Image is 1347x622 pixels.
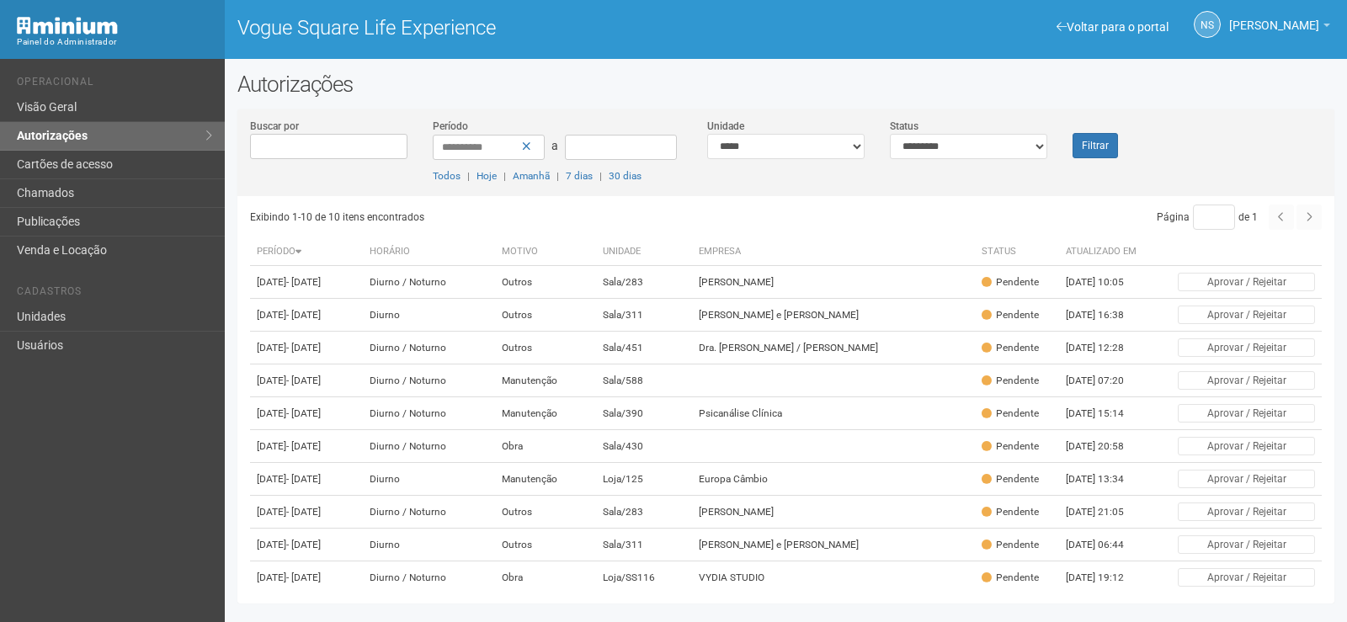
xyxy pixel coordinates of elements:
[1178,371,1315,390] button: Aprovar / Rejeitar
[495,463,596,496] td: Manutenção
[982,472,1039,486] div: Pendente
[363,561,495,594] td: Diurno / Noturno
[692,266,974,299] td: [PERSON_NAME]
[1059,332,1152,364] td: [DATE] 12:28
[17,35,212,50] div: Painel do Administrador
[692,561,974,594] td: VYDIA STUDIO
[1059,299,1152,332] td: [DATE] 16:38
[1178,568,1315,587] button: Aprovar / Rejeitar
[692,496,974,529] td: [PERSON_NAME]
[599,170,602,182] span: |
[1229,3,1319,32] span: Nicolle Silva
[495,299,596,332] td: Outros
[17,17,118,35] img: Minium
[596,496,692,529] td: Sala/283
[17,285,212,303] li: Cadastros
[286,440,321,452] span: - [DATE]
[286,407,321,419] span: - [DATE]
[363,238,495,266] th: Horário
[513,170,550,182] a: Amanhã
[982,407,1039,421] div: Pendente
[556,170,559,182] span: |
[1059,364,1152,397] td: [DATE] 07:20
[363,496,495,529] td: Diurno / Noturno
[982,341,1039,355] div: Pendente
[286,506,321,518] span: - [DATE]
[477,170,497,182] a: Hoje
[1057,20,1169,34] a: Voltar para o portal
[982,505,1039,519] div: Pendente
[982,571,1039,585] div: Pendente
[1178,502,1315,521] button: Aprovar / Rejeitar
[1073,133,1118,158] button: Filtrar
[982,308,1039,322] div: Pendente
[363,430,495,463] td: Diurno / Noturno
[551,139,558,152] span: a
[1178,273,1315,291] button: Aprovar / Rejeitar
[495,561,596,594] td: Obra
[692,238,974,266] th: Empresa
[495,332,596,364] td: Outros
[250,430,364,463] td: [DATE]
[692,332,974,364] td: Dra. [PERSON_NAME] / [PERSON_NAME]
[1178,437,1315,455] button: Aprovar / Rejeitar
[250,561,364,594] td: [DATE]
[1059,561,1152,594] td: [DATE] 19:12
[286,571,321,583] span: - [DATE]
[1157,211,1258,223] span: Página de 1
[250,299,364,332] td: [DATE]
[495,238,596,266] th: Motivo
[286,276,321,288] span: - [DATE]
[286,473,321,485] span: - [DATE]
[596,266,692,299] td: Sala/283
[982,538,1039,552] div: Pendente
[1178,470,1315,488] button: Aprovar / Rejeitar
[495,266,596,299] td: Outros
[1059,238,1152,266] th: Atualizado em
[596,561,692,594] td: Loja/SS116
[1178,535,1315,554] button: Aprovar / Rejeitar
[433,170,461,182] a: Todos
[495,529,596,561] td: Outros
[1178,404,1315,423] button: Aprovar / Rejeitar
[250,364,364,397] td: [DATE]
[17,76,212,93] li: Operacional
[250,529,364,561] td: [DATE]
[495,397,596,430] td: Manutenção
[250,238,364,266] th: Período
[1059,430,1152,463] td: [DATE] 20:58
[250,332,364,364] td: [DATE]
[692,529,974,561] td: [PERSON_NAME] e [PERSON_NAME]
[1059,397,1152,430] td: [DATE] 15:14
[495,364,596,397] td: Manutenção
[566,170,593,182] a: 7 dias
[363,332,495,364] td: Diurno / Noturno
[250,496,364,529] td: [DATE]
[363,463,495,496] td: Diurno
[503,170,506,182] span: |
[286,342,321,354] span: - [DATE]
[250,463,364,496] td: [DATE]
[596,332,692,364] td: Sala/451
[1059,529,1152,561] td: [DATE] 06:44
[286,539,321,550] span: - [DATE]
[250,397,364,430] td: [DATE]
[692,463,974,496] td: Europa Câmbio
[975,238,1059,266] th: Status
[237,72,1334,97] h2: Autorizações
[1059,266,1152,299] td: [DATE] 10:05
[250,119,299,134] label: Buscar por
[596,364,692,397] td: Sala/588
[982,275,1039,290] div: Pendente
[467,170,470,182] span: |
[596,238,692,266] th: Unidade
[707,119,744,134] label: Unidade
[982,374,1039,388] div: Pendente
[692,397,974,430] td: Psicanálise Clínica
[596,430,692,463] td: Sala/430
[363,266,495,299] td: Diurno / Noturno
[1194,11,1221,38] a: NS
[363,299,495,332] td: Diurno
[1178,338,1315,357] button: Aprovar / Rejeitar
[433,119,468,134] label: Período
